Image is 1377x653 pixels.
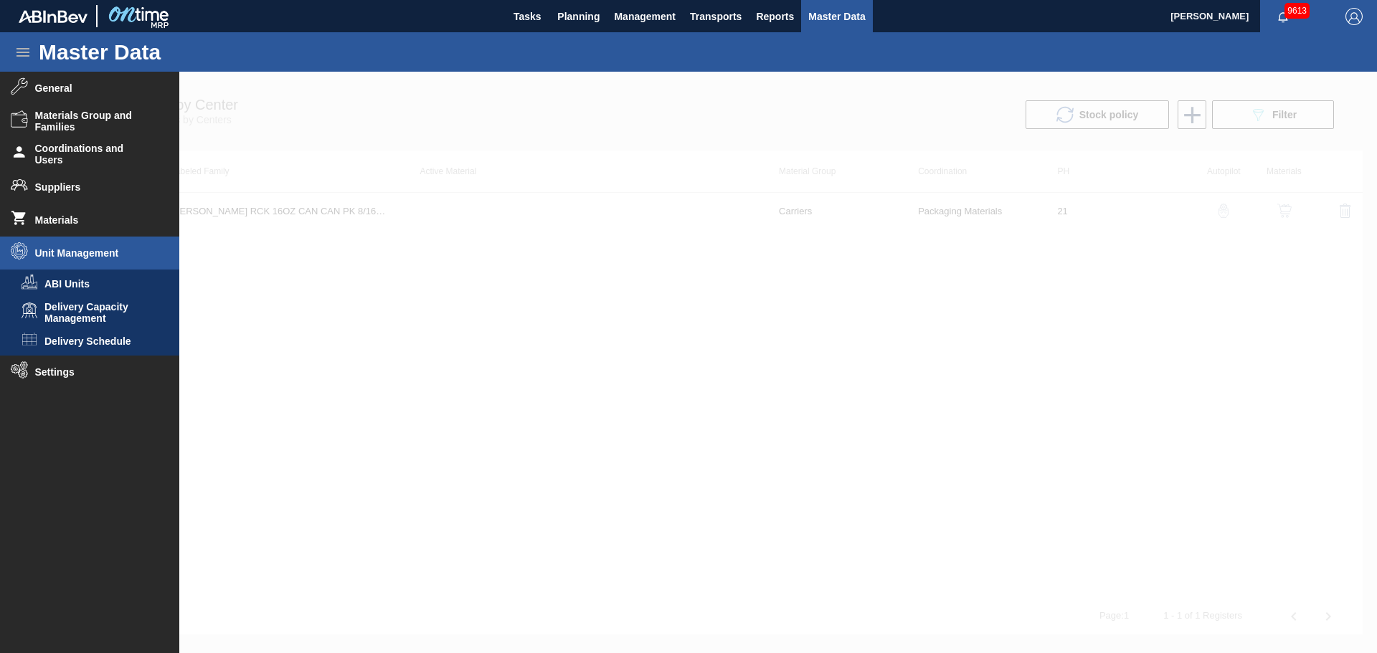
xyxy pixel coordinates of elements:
[35,214,153,226] span: Materials
[44,301,155,324] span: Delivery Capacity Management
[35,366,153,378] span: Settings
[44,278,155,290] span: ABI Units
[39,44,293,60] h1: Master Data
[35,82,153,94] span: General
[1284,3,1310,19] span: 9613
[19,10,87,23] img: TNhmsLtSVTkK8tSr43FrP2fwEKptu5GPRR3wAAAABJRU5ErkJggg==
[690,8,742,25] span: Transports
[808,8,865,25] span: Master Data
[35,110,153,133] span: Materials Group and Families
[756,8,794,25] span: Reports
[511,8,543,25] span: Tasks
[35,143,153,166] span: Coordinations and Users
[44,335,155,347] span: Delivery Schedule
[614,8,676,25] span: Management
[1345,8,1363,25] img: Logout
[35,181,153,193] span: Suppliers
[557,8,600,25] span: Planning
[35,247,153,259] span: Unit Management
[1260,6,1306,27] button: Notifications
